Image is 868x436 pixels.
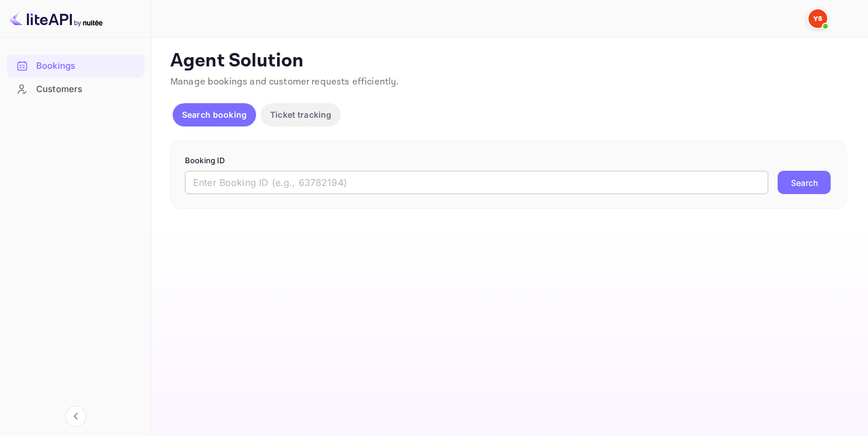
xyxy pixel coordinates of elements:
p: Booking ID [185,155,832,167]
img: Yandex Support [808,9,827,28]
div: Customers [7,78,144,101]
a: Bookings [7,55,144,76]
div: Bookings [36,59,138,73]
span: Manage bookings and customer requests efficiently. [170,76,399,88]
a: Customers [7,78,144,100]
p: Agent Solution [170,50,847,73]
img: LiteAPI logo [9,9,103,28]
div: Customers [36,83,138,96]
button: Search [778,171,831,194]
p: Ticket tracking [270,108,331,121]
input: Enter Booking ID (e.g., 63782194) [185,171,768,194]
p: Search booking [182,108,247,121]
div: Bookings [7,55,144,78]
button: Collapse navigation [65,406,86,427]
